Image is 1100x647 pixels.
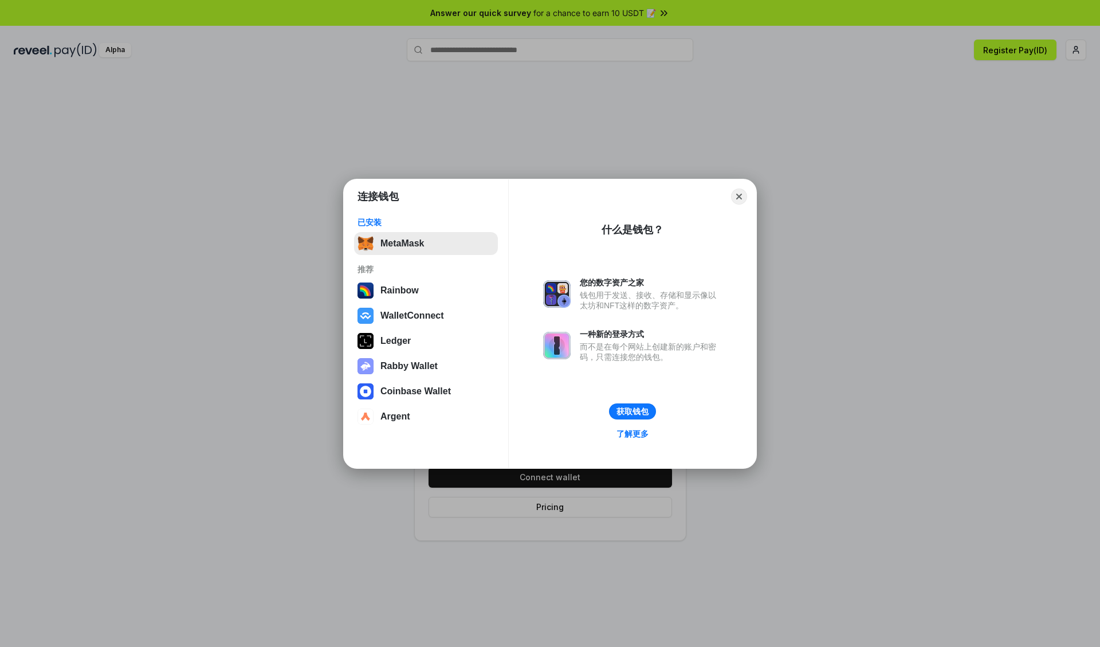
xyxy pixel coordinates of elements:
[580,329,722,339] div: 一种新的登录方式
[357,383,374,399] img: svg+xml,%3Csvg%20width%3D%2228%22%20height%3D%2228%22%20viewBox%3D%220%200%2028%2028%22%20fill%3D...
[543,332,571,359] img: svg+xml,%3Csvg%20xmlns%3D%22http%3A%2F%2Fwww.w3.org%2F2000%2Fsvg%22%20fill%3D%22none%22%20viewBox...
[610,426,655,441] a: 了解更多
[357,236,374,252] img: svg+xml,%3Csvg%20fill%3D%22none%22%20height%3D%2233%22%20viewBox%3D%220%200%2035%2033%22%20width%...
[380,386,451,397] div: Coinbase Wallet
[380,336,411,346] div: Ledger
[543,280,571,308] img: svg+xml,%3Csvg%20xmlns%3D%22http%3A%2F%2Fwww.w3.org%2F2000%2Fsvg%22%20fill%3D%22none%22%20viewBox...
[357,283,374,299] img: svg+xml,%3Csvg%20width%3D%22120%22%20height%3D%22120%22%20viewBox%3D%220%200%20120%20120%22%20fil...
[602,223,663,237] div: 什么是钱包？
[380,238,424,249] div: MetaMask
[354,304,498,327] button: WalletConnect
[357,308,374,324] img: svg+xml,%3Csvg%20width%3D%2228%22%20height%3D%2228%22%20viewBox%3D%220%200%2028%2028%22%20fill%3D...
[357,333,374,349] img: svg+xml,%3Csvg%20xmlns%3D%22http%3A%2F%2Fwww.w3.org%2F2000%2Fsvg%22%20width%3D%2228%22%20height%3...
[380,311,444,321] div: WalletConnect
[357,190,399,203] h1: 连接钱包
[354,279,498,302] button: Rainbow
[380,361,438,371] div: Rabby Wallet
[616,429,649,439] div: 了解更多
[357,264,494,275] div: 推荐
[354,355,498,378] button: Rabby Wallet
[354,330,498,352] button: Ledger
[354,232,498,255] button: MetaMask
[380,285,419,296] div: Rainbow
[580,342,722,362] div: 而不是在每个网站上创建新的账户和密码，只需连接您的钱包。
[616,406,649,417] div: 获取钱包
[609,403,656,419] button: 获取钱包
[731,189,747,205] button: Close
[354,405,498,428] button: Argent
[357,409,374,425] img: svg+xml,%3Csvg%20width%3D%2228%22%20height%3D%2228%22%20viewBox%3D%220%200%2028%2028%22%20fill%3D...
[580,290,722,311] div: 钱包用于发送、接收、存储和显示像以太坊和NFT这样的数字资产。
[357,217,494,228] div: 已安装
[357,358,374,374] img: svg+xml,%3Csvg%20xmlns%3D%22http%3A%2F%2Fwww.w3.org%2F2000%2Fsvg%22%20fill%3D%22none%22%20viewBox...
[354,380,498,403] button: Coinbase Wallet
[580,277,722,288] div: 您的数字资产之家
[380,411,410,422] div: Argent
